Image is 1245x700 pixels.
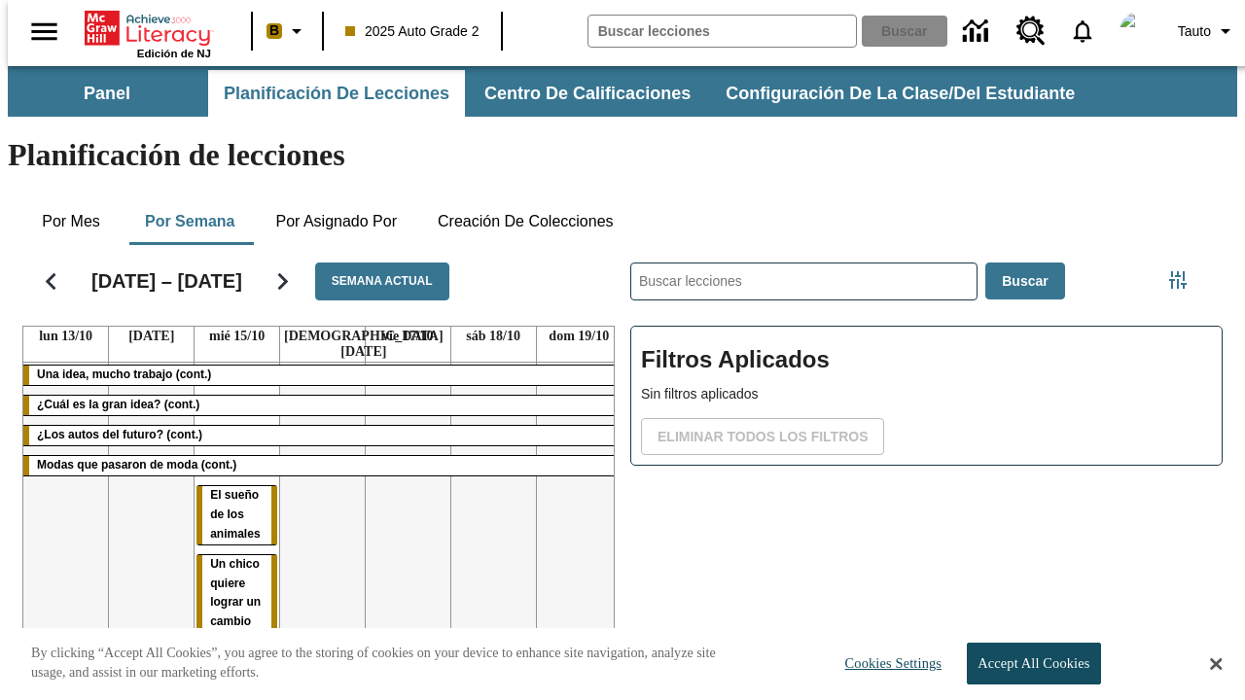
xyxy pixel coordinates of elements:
button: Creación de colecciones [422,198,629,245]
div: Portada [85,7,211,59]
span: Panel [84,83,130,105]
button: Accept All Cookies [967,643,1100,684]
button: Centro de calificaciones [469,70,706,117]
button: Perfil/Configuración [1170,14,1245,49]
span: El sueño de los animales [210,488,260,541]
button: Escoja un nuevo avatar [1108,6,1170,56]
button: Regresar [26,257,76,306]
span: Planificación de lecciones [224,83,449,105]
span: Un chico quiere lograr un cambio [210,557,261,629]
p: Sin filtros aplicados [641,384,1212,404]
div: Modas que pasaron de moda (cont.) [23,456,622,475]
div: Una idea, mucho trabajo (cont.) [23,366,622,385]
span: Centro de calificaciones [484,83,691,105]
button: Semana actual [315,262,449,300]
span: ¿Los autos del futuro? (cont.) [37,428,202,441]
div: ¿Los autos del futuro? (cont.) [23,426,622,445]
span: Configuración de la clase/del estudiante [726,83,1075,105]
button: Close [1210,655,1222,673]
a: 18 de octubre de 2025 [462,327,524,346]
button: Buscar [985,262,1064,300]
a: Centro de información [951,5,1005,58]
button: Por mes [22,198,120,245]
p: By clicking “Accept All Cookies”, you agree to the storing of cookies on your device to enhance s... [31,644,747,682]
h2: [DATE] – [DATE] [91,269,242,293]
a: 15 de octubre de 2025 [205,327,268,346]
a: 14 de octubre de 2025 [124,327,178,346]
div: ¿Cuál es la gran idea? (cont.) [23,396,622,415]
a: 13 de octubre de 2025 [35,327,96,346]
span: Una idea, mucho trabajo (cont.) [37,367,211,381]
button: Abrir el menú lateral [16,3,73,60]
div: Filtros Aplicados [630,326,1223,466]
a: 16 de octubre de 2025 [280,327,447,362]
a: Portada [85,9,211,48]
button: Por asignado por [260,198,412,245]
div: Un chico quiere lograr un cambio [196,555,277,633]
button: Panel [10,70,204,117]
button: Cookies Settings [828,644,949,683]
a: 19 de octubre de 2025 [545,327,613,346]
div: Subbarra de navegación [8,70,1092,117]
img: avatar image [1120,12,1158,51]
h2: Filtros Aplicados [641,336,1212,384]
h1: Planificación de lecciones [8,137,1237,173]
span: B [269,18,279,43]
span: 2025 Auto Grade 2 [345,21,480,42]
button: Boost El color de la clase es anaranjado claro. Cambiar el color de la clase. [259,14,316,49]
div: Subbarra de navegación [8,66,1237,117]
a: 17 de octubre de 2025 [378,327,438,346]
button: Menú lateral de filtros [1158,261,1197,299]
span: Modas que pasaron de moda (cont.) [37,458,236,472]
a: Centro de recursos, Se abrirá en una pestaña nueva. [1005,5,1057,57]
span: ¿Cuál es la gran idea? (cont.) [37,398,199,411]
div: El sueño de los animales [196,486,277,544]
input: Buscar campo [588,16,856,47]
button: Configuración de la clase/del estudiante [710,70,1090,117]
input: Buscar lecciones [631,263,977,299]
span: Tauto [1178,21,1211,42]
button: Por semana [129,198,250,245]
a: Notificaciones [1057,6,1108,56]
button: Seguir [258,257,307,306]
span: Edición de NJ [137,48,211,59]
button: Planificación de lecciones [208,70,465,117]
